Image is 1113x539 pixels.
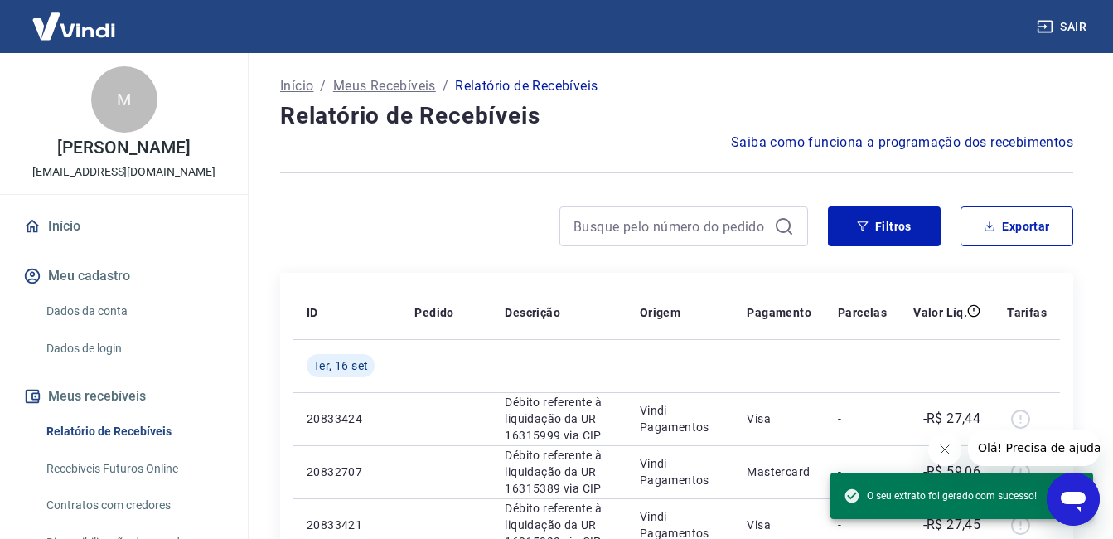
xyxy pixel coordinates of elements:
[32,163,215,181] p: [EMAIL_ADDRESS][DOMAIN_NAME]
[838,410,887,427] p: -
[414,304,453,321] p: Pedido
[731,133,1073,153] a: Saiba como funciona a programação dos recebimentos
[1047,473,1100,526] iframe: Botão para abrir a janela de mensagens
[307,464,388,480] p: 20832707
[20,378,228,415] button: Meus recebíveis
[838,517,887,533] p: -
[923,462,981,482] p: -R$ 59,06
[505,394,612,444] p: Débito referente à liquidação da UR 16315999 via CIP
[640,455,721,488] p: Vindi Pagamentos
[455,76,598,96] p: Relatório de Recebíveis
[1033,12,1093,42] button: Sair
[747,304,811,321] p: Pagamento
[20,208,228,245] a: Início
[505,304,560,321] p: Descrição
[91,66,157,133] div: M
[923,409,981,429] p: -R$ 27,44
[747,410,811,427] p: Visa
[573,214,767,239] input: Busque pelo número do pedido
[844,488,1037,504] span: O seu extrato foi gerado com sucesso!
[40,452,228,486] a: Recebíveis Futuros Online
[928,433,961,466] iframe: Fechar mensagem
[280,100,1073,133] h4: Relatório de Recebíveis
[40,488,228,522] a: Contratos com credores
[20,1,128,51] img: Vindi
[747,517,811,533] p: Visa
[307,410,388,427] p: 20833424
[40,294,228,328] a: Dados da conta
[20,258,228,294] button: Meu cadastro
[923,515,981,535] p: -R$ 27,45
[968,430,1100,466] iframe: Mensagem da empresa
[57,139,190,157] p: [PERSON_NAME]
[333,76,436,96] a: Meus Recebíveis
[961,206,1073,246] button: Exportar
[640,304,680,321] p: Origem
[828,206,941,246] button: Filtros
[443,76,448,96] p: /
[505,447,612,497] p: Débito referente à liquidação da UR 16315389 via CIP
[1007,304,1047,321] p: Tarifas
[307,517,388,533] p: 20833421
[313,357,368,374] span: Ter, 16 set
[640,402,721,435] p: Vindi Pagamentos
[913,304,967,321] p: Valor Líq.
[747,464,811,480] p: Mastercard
[280,76,313,96] a: Início
[838,304,887,321] p: Parcelas
[40,332,228,366] a: Dados de login
[320,76,326,96] p: /
[307,304,318,321] p: ID
[40,415,228,449] a: Relatório de Recebíveis
[838,464,887,480] p: -
[10,12,139,25] span: Olá! Precisa de ajuda?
